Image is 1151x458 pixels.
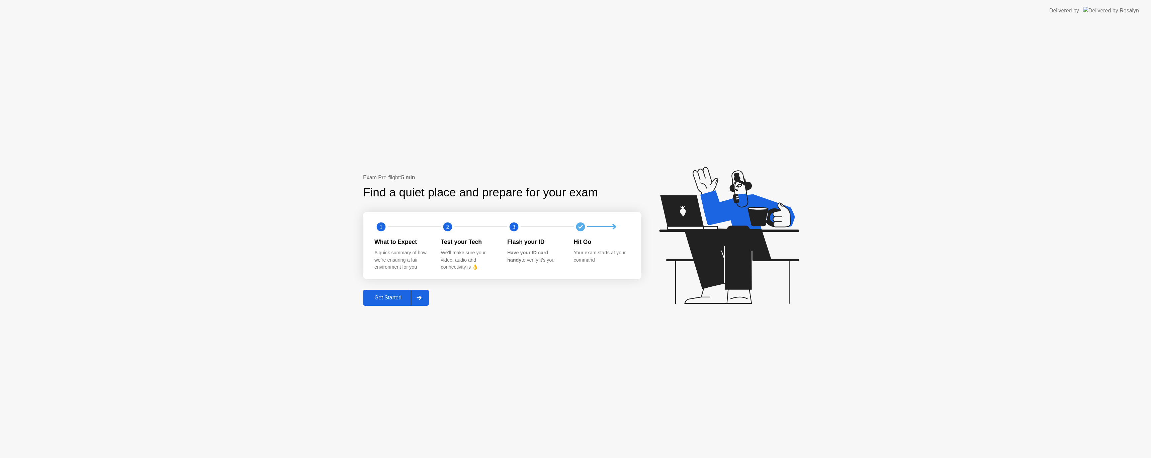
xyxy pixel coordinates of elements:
[441,238,497,246] div: Test your Tech
[1083,7,1139,14] img: Delivered by Rosalyn
[374,249,430,271] div: A quick summary of how we’re ensuring a fair environment for you
[441,249,497,271] div: We’ll make sure your video, audio and connectivity is 👌
[574,238,630,246] div: Hit Go
[363,184,599,201] div: Find a quiet place and prepare for your exam
[507,250,548,263] b: Have your ID card handy
[507,249,563,264] div: to verify it’s you
[380,223,382,230] text: 1
[363,290,429,306] button: Get Started
[374,238,430,246] div: What to Expect
[363,174,641,182] div: Exam Pre-flight:
[401,175,415,180] b: 5 min
[507,238,563,246] div: Flash your ID
[365,295,411,301] div: Get Started
[1049,7,1079,15] div: Delivered by
[513,223,515,230] text: 3
[446,223,449,230] text: 2
[574,249,630,264] div: Your exam starts at your command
